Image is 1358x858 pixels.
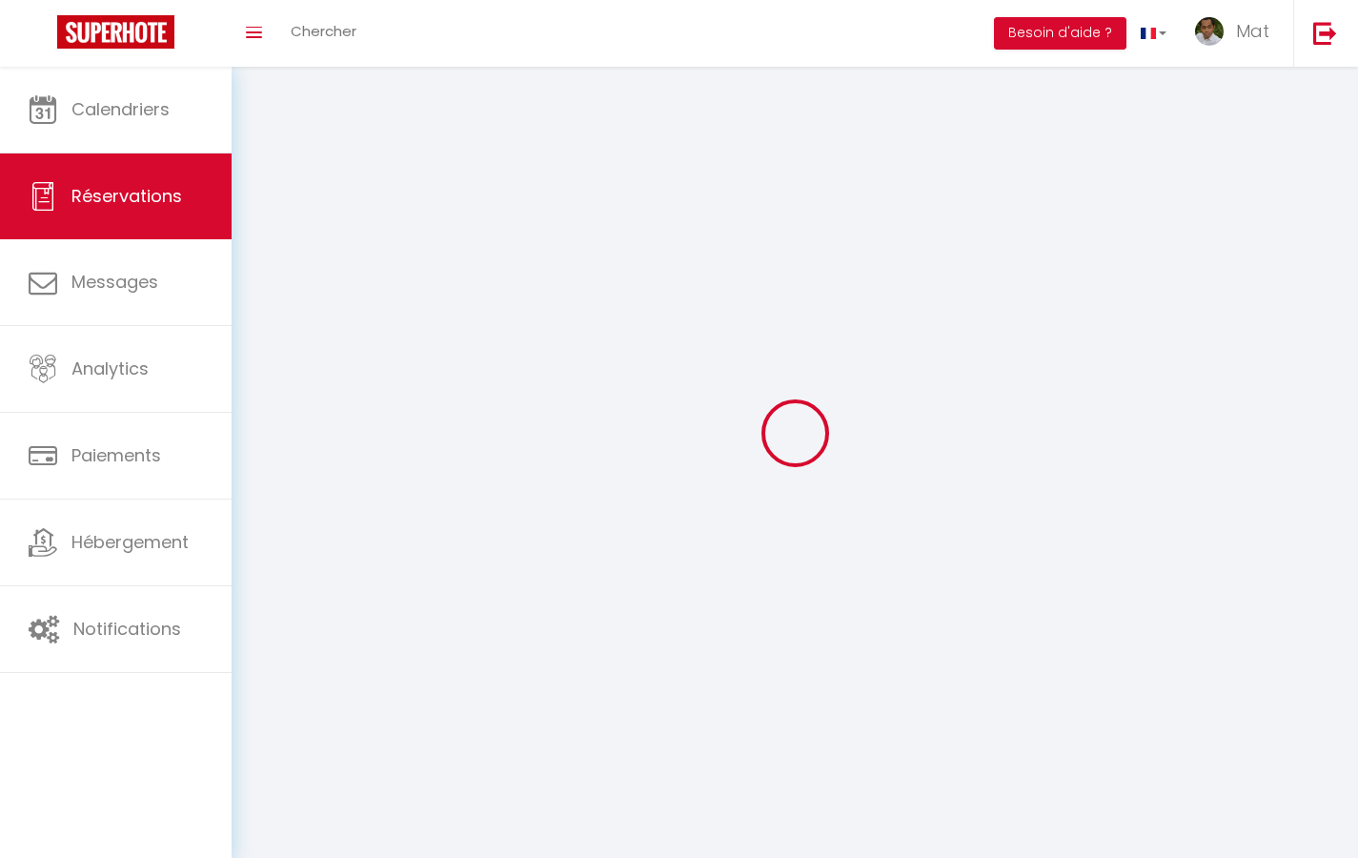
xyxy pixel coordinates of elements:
[1313,21,1337,45] img: logout
[71,270,158,294] span: Messages
[71,530,189,554] span: Hébergement
[57,15,174,49] img: Super Booking
[15,8,72,65] button: Ouvrir le widget de chat LiveChat
[291,21,356,41] span: Chercher
[71,443,161,467] span: Paiements
[71,357,149,380] span: Analytics
[994,17,1126,50] button: Besoin d'aide ?
[1236,19,1269,43] span: Mat
[73,617,181,641] span: Notifications
[71,97,170,121] span: Calendriers
[1195,17,1224,46] img: ...
[71,184,182,208] span: Réservations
